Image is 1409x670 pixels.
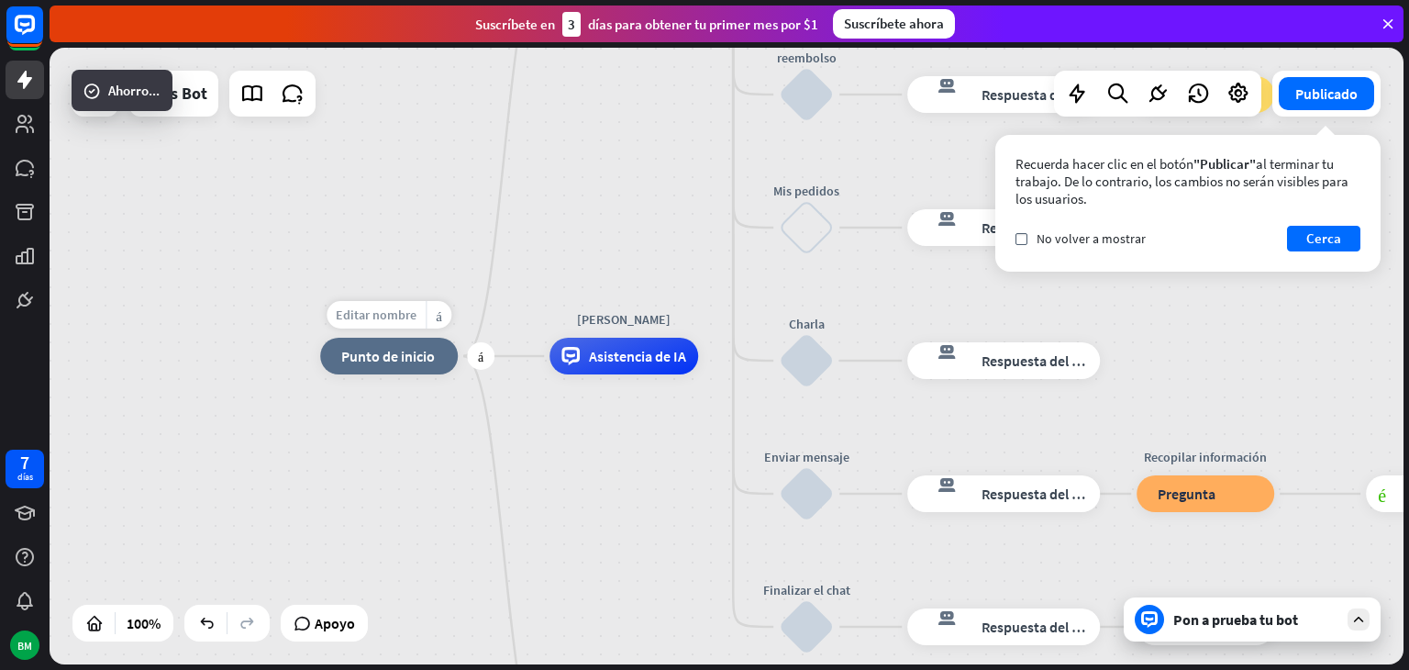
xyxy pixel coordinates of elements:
div: Sales Bot [140,71,207,117]
font: respuesta del bot de bloqueo [919,209,965,228]
font: días [17,471,33,483]
font: Respuesta del bot [982,618,1093,636]
font: Ahorro... [108,82,160,99]
font: respuesta del bot de bloqueo [919,609,965,627]
font: Charla [789,316,825,332]
font: Respuesta del bot [982,85,1093,104]
font: Pon a prueba tu bot [1173,610,1298,629]
button: Publicado [1279,77,1374,110]
font: respuesta del bot de bloqueo [919,76,965,95]
font: "Publicar" [1193,155,1256,173]
font: Mis pedidos [773,183,839,199]
font: Asistencia de IA [589,347,686,365]
button: Abrir el widget de chat LiveChat [15,7,70,62]
font: días para obtener tu primer mes por $1 [588,16,818,33]
font: Suscríbete ahora [844,15,944,32]
font: Recopilar información [1144,449,1267,465]
button: Cerca [1287,226,1360,251]
font: más_amarillo [436,308,442,322]
font: 7 [20,451,29,474]
font: Pregunta [1158,485,1215,503]
font: Enviar mensaje [764,449,849,465]
font: Respuesta del bot [982,485,1093,503]
font: Publicado [1295,84,1358,103]
font: éxito del bloque [1378,485,1404,503]
font: 100% [127,614,161,632]
font: Apoyo [315,614,355,632]
font: [PERSON_NAME] [577,311,671,328]
font: Cerca [1306,229,1341,247]
a: 7 días [6,450,44,488]
font: Respuesta del bot [982,218,1093,237]
font: Suscríbete en [475,16,555,33]
font: Recuerda hacer clic en el botón [1015,155,1193,173]
font: al terminar tu trabajo. De lo contrario, los cambios no serán visibles para los usuarios. [1015,155,1348,207]
font: 3 [568,16,575,33]
font: respuesta del bot de bloqueo [919,342,965,361]
font: Respuesta del bot [982,352,1093,370]
font: Finalizar el chat [763,582,850,598]
font: No volver a mostrar [1037,230,1146,247]
font: BM [17,639,32,653]
font: Punto de inicio [341,347,435,365]
font: respuesta del bot de bloqueo [919,475,965,494]
font: Editar nombre [336,307,416,323]
font: más [478,350,483,363]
